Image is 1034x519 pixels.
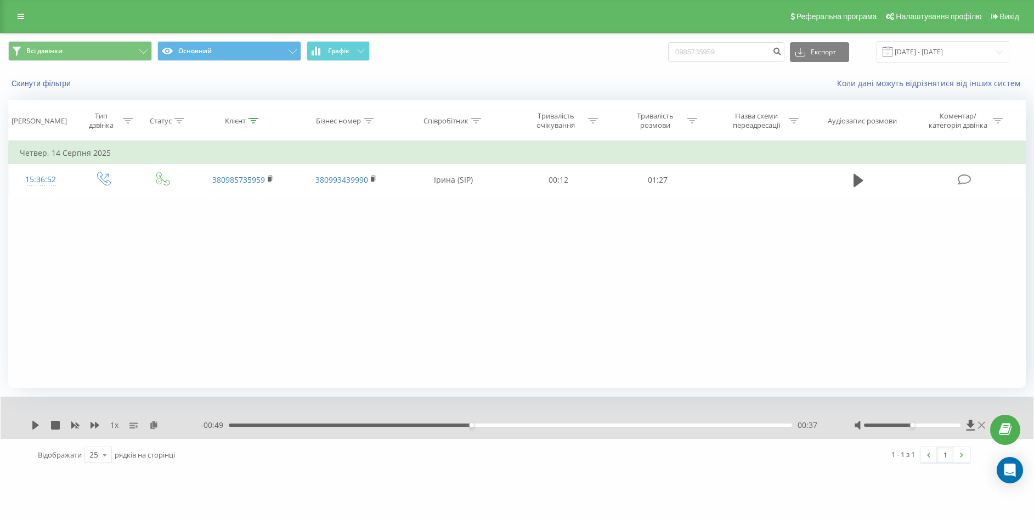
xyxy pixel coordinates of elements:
[837,78,1026,88] a: Коли дані можуть відрізнятися вiд інших систем
[212,174,265,185] a: 380985735959
[470,423,474,427] div: Accessibility label
[668,42,784,62] input: Пошук за номером
[509,164,608,196] td: 00:12
[328,47,349,55] span: Графік
[937,447,953,462] a: 1
[38,450,82,460] span: Відображати
[307,41,370,61] button: Графік
[527,111,585,130] div: Тривалість очікування
[796,12,877,21] span: Реферальна програма
[110,420,118,431] span: 1 x
[608,164,708,196] td: 01:27
[9,142,1026,164] td: Четвер, 14 Серпня 2025
[1000,12,1019,21] span: Вихід
[423,116,468,126] div: Співробітник
[157,41,301,61] button: Основний
[12,116,67,126] div: [PERSON_NAME]
[201,420,229,431] span: - 00:49
[315,174,368,185] a: 380993439990
[896,12,981,21] span: Налаштування профілю
[8,41,152,61] button: Всі дзвінки
[891,449,915,460] div: 1 - 1 з 1
[910,423,914,427] div: Accessibility label
[997,457,1023,483] div: Open Intercom Messenger
[828,116,897,126] div: Аудіозапис розмови
[926,111,990,130] div: Коментар/категорія дзвінка
[20,169,61,190] div: 15:36:52
[115,450,175,460] span: рядків на сторінці
[82,111,120,130] div: Тип дзвінка
[225,116,246,126] div: Клієнт
[626,111,685,130] div: Тривалість розмови
[150,116,172,126] div: Статус
[316,116,361,126] div: Бізнес номер
[26,47,63,55] span: Всі дзвінки
[798,420,817,431] span: 00:37
[727,111,786,130] div: Назва схеми переадресації
[398,164,509,196] td: Ірина (SIP)
[89,449,98,460] div: 25
[8,78,76,88] button: Скинути фільтри
[790,42,849,62] button: Експорт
